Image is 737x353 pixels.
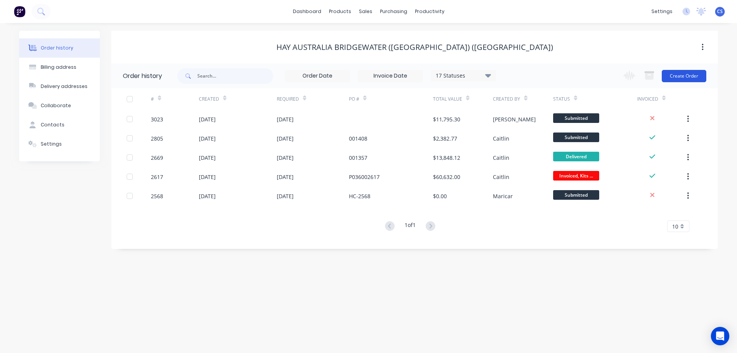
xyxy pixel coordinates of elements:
span: 10 [672,222,678,230]
div: Order history [123,71,162,81]
button: Delivery addresses [19,77,100,96]
div: 1 of 1 [405,221,416,232]
div: 17 Statuses [431,71,496,80]
div: [DATE] [277,115,294,123]
div: [DATE] [277,192,294,200]
div: Order history [41,45,73,51]
button: Billing address [19,58,100,77]
button: Collaborate [19,96,100,115]
div: products [325,6,355,17]
div: [DATE] [199,173,216,181]
div: Created By [493,88,553,109]
div: PO # [349,96,359,103]
div: sales [355,6,376,17]
div: [DATE] [277,173,294,181]
div: # [151,88,199,109]
a: dashboard [289,6,325,17]
div: Created [199,96,219,103]
div: 2669 [151,154,163,162]
span: Delivered [553,152,599,161]
div: PO # [349,88,433,109]
div: [DATE] [277,154,294,162]
div: Required [277,96,299,103]
span: Submitted [553,190,599,200]
div: [DATE] [199,134,216,143]
div: Delivery addresses [41,83,88,90]
div: Hay Australia Bridgewater ([GEOGRAPHIC_DATA]) ([GEOGRAPHIC_DATA]) [276,43,553,52]
div: 2617 [151,173,163,181]
div: $13,848.12 [433,154,460,162]
div: Status [553,96,570,103]
div: 001408 [349,134,367,143]
div: Contacts [41,121,64,128]
div: P036002617 [349,173,380,181]
div: Invoiced [637,96,658,103]
div: settings [648,6,676,17]
div: Caitlin [493,134,509,143]
div: Caitlin [493,173,509,181]
span: Invoiced, Kits ... [553,171,599,181]
div: 2568 [151,192,163,200]
div: Required [277,88,349,109]
button: Contacts [19,115,100,134]
div: Status [553,88,637,109]
div: Collaborate [41,102,71,109]
div: Open Intercom Messenger [711,327,729,345]
div: 001357 [349,154,367,162]
input: Invoice Date [358,70,423,82]
div: productivity [411,6,448,17]
div: $11,795.30 [433,115,460,123]
div: Maricar [493,192,513,200]
div: Created By [493,96,520,103]
input: Order Date [285,70,350,82]
div: $2,382.77 [433,134,457,143]
input: Search... [197,68,273,84]
div: Created [199,88,277,109]
div: Total Value [433,88,493,109]
span: Submitted [553,113,599,123]
div: $60,632.00 [433,173,460,181]
div: purchasing [376,6,411,17]
div: Billing address [41,64,76,71]
div: HC-2568 [349,192,370,200]
span: Submitted [553,133,599,142]
span: CS [717,8,723,15]
div: [DATE] [199,192,216,200]
div: [DATE] [199,115,216,123]
div: $0.00 [433,192,447,200]
div: [DATE] [277,134,294,143]
div: Invoiced [637,88,685,109]
div: 3023 [151,115,163,123]
div: Caitlin [493,154,509,162]
button: Create Order [662,70,706,82]
div: [PERSON_NAME] [493,115,536,123]
button: Settings [19,134,100,154]
div: [DATE] [199,154,216,162]
div: Total Value [433,96,462,103]
button: Order history [19,38,100,58]
img: Factory [14,6,25,17]
div: # [151,96,154,103]
div: Settings [41,141,62,147]
div: 2805 [151,134,163,143]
